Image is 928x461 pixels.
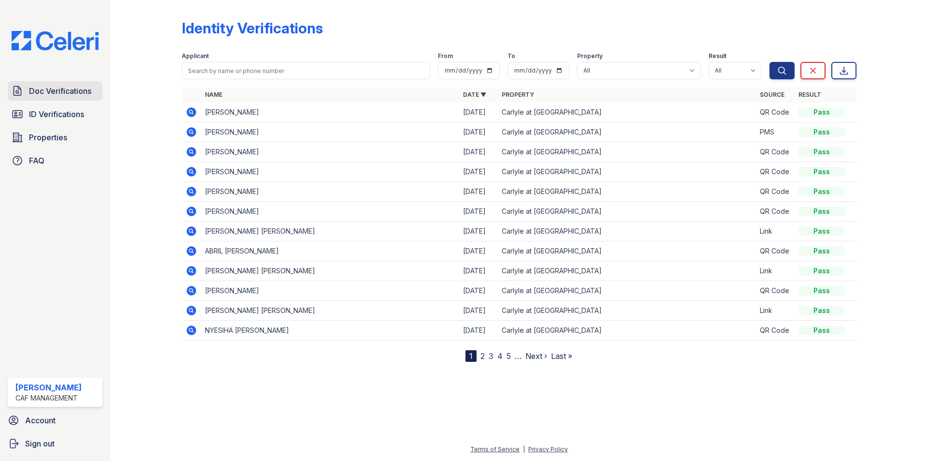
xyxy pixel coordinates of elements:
td: [PERSON_NAME] [201,122,459,142]
a: Sign out [4,434,106,453]
label: Property [577,52,603,60]
label: To [507,52,515,60]
td: [DATE] [459,321,498,341]
td: Carlyle at [GEOGRAPHIC_DATA] [498,321,756,341]
span: Doc Verifications [29,85,91,97]
a: 5 [507,351,511,361]
a: Terms of Service [470,446,520,453]
span: … [515,350,522,362]
a: Property [502,91,534,98]
a: Properties [8,128,102,147]
td: [PERSON_NAME] [201,142,459,162]
a: 4 [497,351,503,361]
a: ID Verifications [8,104,102,124]
div: Pass [798,147,845,157]
div: Identity Verifications [182,19,323,37]
td: Carlyle at [GEOGRAPHIC_DATA] [498,202,756,222]
td: QR Code [756,142,795,162]
td: QR Code [756,281,795,301]
span: FAQ [29,155,44,166]
a: Next › [525,351,547,361]
td: Carlyle at [GEOGRAPHIC_DATA] [498,122,756,142]
td: [DATE] [459,162,498,182]
a: 2 [480,351,485,361]
a: Doc Verifications [8,81,102,101]
td: [DATE] [459,301,498,321]
td: QR Code [756,241,795,261]
td: Link [756,301,795,321]
a: Account [4,411,106,430]
td: ABRIL [PERSON_NAME] [201,241,459,261]
div: | [523,446,525,453]
td: [DATE] [459,142,498,162]
td: Carlyle at [GEOGRAPHIC_DATA] [498,142,756,162]
td: Carlyle at [GEOGRAPHIC_DATA] [498,241,756,261]
td: PMS [756,122,795,142]
td: Carlyle at [GEOGRAPHIC_DATA] [498,281,756,301]
a: Last » [551,351,572,361]
td: QR Code [756,202,795,222]
td: [DATE] [459,103,498,122]
div: 1 [465,350,477,362]
span: ID Verifications [29,108,84,120]
td: [DATE] [459,281,498,301]
td: NYESIHA [PERSON_NAME] [201,321,459,341]
td: [DATE] [459,261,498,281]
td: [PERSON_NAME] [PERSON_NAME] [201,222,459,241]
td: Link [756,261,795,281]
label: From [438,52,453,60]
td: [DATE] [459,122,498,142]
div: Pass [798,187,845,196]
div: Pass [798,127,845,137]
td: [PERSON_NAME] [201,281,459,301]
a: FAQ [8,151,102,170]
a: Result [798,91,821,98]
td: [PERSON_NAME] [201,103,459,122]
td: [DATE] [459,241,498,261]
label: Result [709,52,726,60]
td: [PERSON_NAME] [PERSON_NAME] [201,261,459,281]
td: QR Code [756,103,795,122]
td: QR Code [756,182,795,202]
label: Applicant [182,52,209,60]
span: Sign out [25,438,55,449]
span: Account [25,415,56,426]
span: Properties [29,132,67,143]
a: Name [205,91,222,98]
td: [DATE] [459,182,498,202]
td: [PERSON_NAME] [201,162,459,182]
td: [PERSON_NAME] [PERSON_NAME] [201,301,459,321]
input: Search by name or phone number [182,62,430,79]
div: Pass [798,266,845,276]
div: Pass [798,326,845,335]
div: Pass [798,246,845,256]
div: Pass [798,207,845,216]
td: QR Code [756,321,795,341]
td: QR Code [756,162,795,182]
a: Source [760,91,784,98]
td: Carlyle at [GEOGRAPHIC_DATA] [498,182,756,202]
a: Date ▼ [463,91,486,98]
td: Carlyle at [GEOGRAPHIC_DATA] [498,162,756,182]
td: Carlyle at [GEOGRAPHIC_DATA] [498,222,756,241]
div: Pass [798,306,845,315]
td: [DATE] [459,222,498,241]
img: CE_Logo_Blue-a8612792a0a2168367f1c8372b55b34899dd931a85d93a1a3d3e32e68fde9ad4.png [4,31,106,50]
div: Pass [798,286,845,296]
div: CAF Management [15,393,82,403]
div: Pass [798,226,845,236]
td: [PERSON_NAME] [201,182,459,202]
div: Pass [798,167,845,177]
a: Privacy Policy [528,446,568,453]
a: 3 [489,351,493,361]
td: [PERSON_NAME] [201,202,459,222]
div: Pass [798,107,845,117]
td: Carlyle at [GEOGRAPHIC_DATA] [498,261,756,281]
td: Link [756,222,795,241]
td: [DATE] [459,202,498,222]
td: Carlyle at [GEOGRAPHIC_DATA] [498,103,756,122]
td: Carlyle at [GEOGRAPHIC_DATA] [498,301,756,321]
div: [PERSON_NAME] [15,382,82,393]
